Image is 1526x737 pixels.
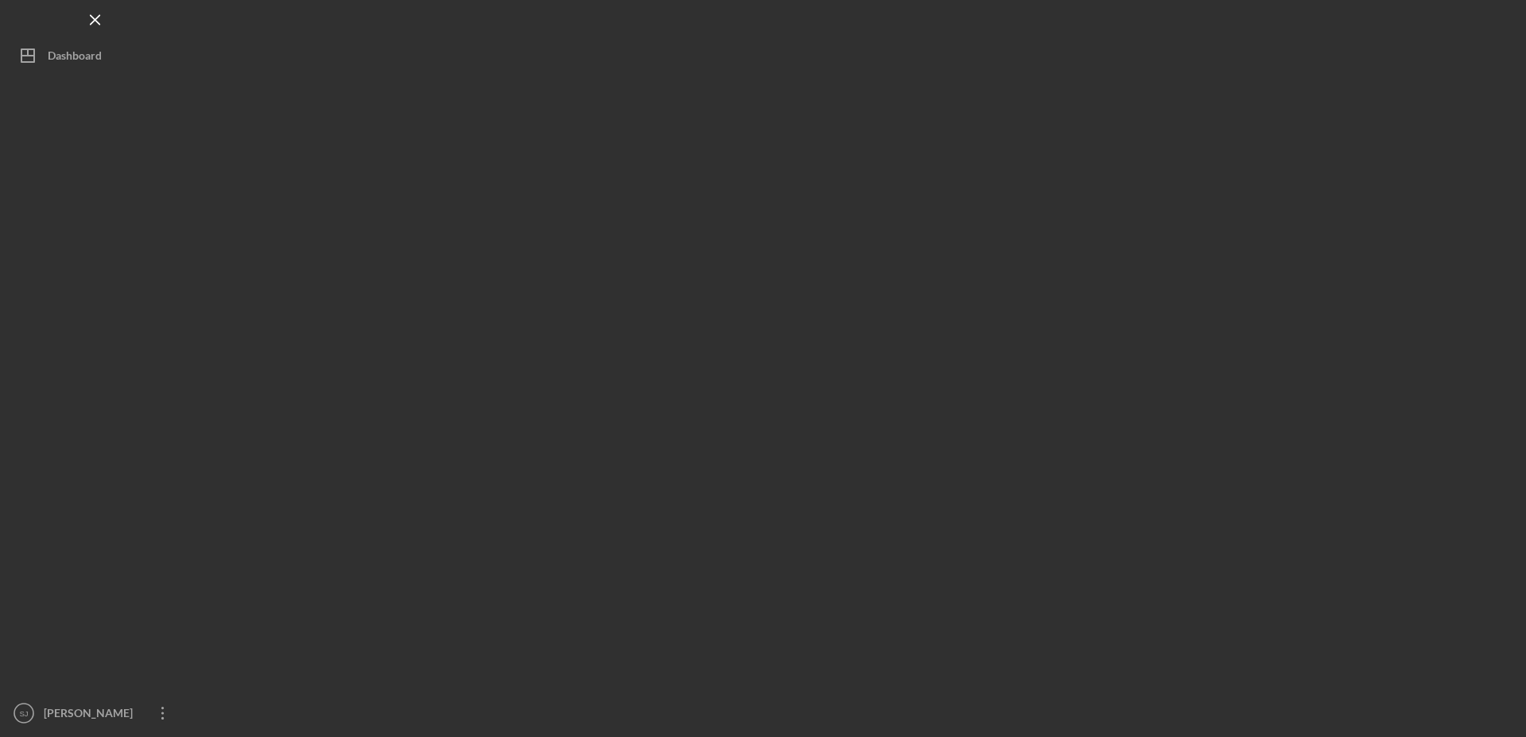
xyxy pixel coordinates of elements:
[8,40,183,72] button: Dashboard
[19,709,28,718] text: SJ
[8,697,183,729] button: SJ[PERSON_NAME]
[40,697,143,733] div: [PERSON_NAME]
[48,40,102,76] div: Dashboard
